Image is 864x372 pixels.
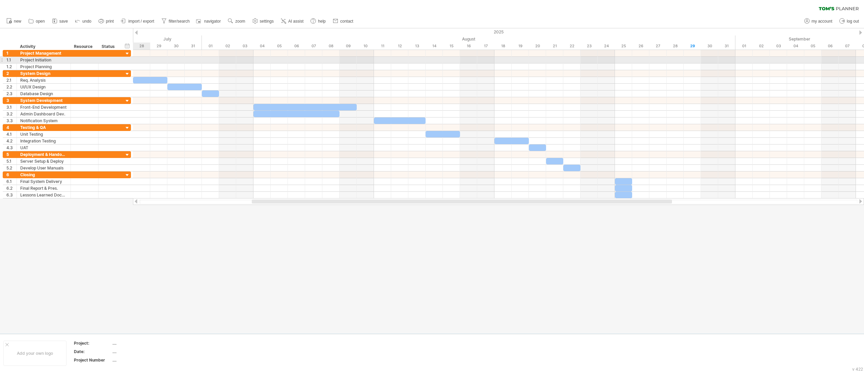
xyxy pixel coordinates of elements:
a: AI assist [279,17,305,26]
div: 6.1 [6,178,17,185]
span: log out [847,19,859,24]
div: Lessons Learned Document [20,192,67,198]
div: 1 [6,50,17,56]
span: navigator [204,19,221,24]
span: new [14,19,21,24]
div: Project Number [74,357,111,363]
span: open [36,19,45,24]
a: open [27,17,47,26]
div: Front-End Development [20,104,67,110]
div: UAT [20,144,67,151]
div: Project Initiation [20,57,67,63]
div: Wednesday, 20 August 2025 [529,43,546,50]
a: settings [251,17,276,26]
div: Final System Delivery [20,178,67,185]
a: print [97,17,116,26]
div: 2.2 [6,84,17,90]
div: Database Design [20,90,67,97]
a: navigator [195,17,223,26]
div: Develop User Manuals [20,165,67,171]
div: August 2025 [202,35,735,43]
div: Final Report & Pres. [20,185,67,191]
div: Tuesday, 19 August 2025 [512,43,529,50]
div: Unit Testing [20,131,67,137]
div: 6.3 [6,192,17,198]
div: 5.2 [6,165,17,171]
span: help [318,19,326,24]
div: 1.1 [6,57,17,63]
span: undo [82,19,91,24]
span: import / export [128,19,154,24]
div: Saturday, 16 August 2025 [460,43,477,50]
div: v 422 [852,367,863,372]
div: Monday, 4 August 2025 [253,43,271,50]
div: Thursday, 4 September 2025 [787,43,804,50]
div: Add your own logo [3,341,66,366]
div: 4.3 [6,144,17,151]
div: Thursday, 14 August 2025 [426,43,443,50]
div: 3.2 [6,111,17,117]
div: .... [112,357,169,363]
div: Thursday, 21 August 2025 [546,43,563,50]
div: Wednesday, 6 August 2025 [288,43,305,50]
div: Project Planning [20,63,67,70]
div: Friday, 8 August 2025 [322,43,340,50]
div: 3 [6,97,17,104]
div: Tuesday, 26 August 2025 [632,43,649,50]
span: zoom [235,19,245,24]
div: Wednesday, 30 July 2025 [167,43,185,50]
span: settings [260,19,274,24]
div: Sunday, 31 August 2025 [718,43,735,50]
div: Wednesday, 13 August 2025 [408,43,426,50]
div: Saturday, 30 August 2025 [701,43,718,50]
span: filter/search [169,19,190,24]
a: import / export [119,17,156,26]
div: Resource [74,43,94,50]
div: Status [102,43,116,50]
div: Thursday, 7 August 2025 [305,43,322,50]
div: Project: [74,340,111,346]
div: Tuesday, 29 July 2025 [150,43,167,50]
span: AI assist [288,19,303,24]
a: contact [331,17,355,26]
a: zoom [226,17,247,26]
div: Thursday, 28 August 2025 [667,43,684,50]
div: Date: [74,349,111,354]
div: Monday, 18 August 2025 [494,43,512,50]
div: Sunday, 3 August 2025 [236,43,253,50]
div: Integration Testing [20,138,67,144]
div: Server Setup & Deploy [20,158,67,164]
div: .... [112,340,169,346]
div: 3.3 [6,117,17,124]
a: help [309,17,328,26]
div: Sunday, 7 September 2025 [839,43,856,50]
div: 4.1 [6,131,17,137]
div: 6 [6,171,17,178]
div: Friday, 15 August 2025 [443,43,460,50]
div: Wednesday, 27 August 2025 [649,43,667,50]
div: Activity [20,43,67,50]
div: Saturday, 9 August 2025 [340,43,357,50]
div: 1.2 [6,63,17,70]
a: new [5,17,23,26]
span: contact [340,19,353,24]
div: Friday, 29 August 2025 [684,43,701,50]
div: System Design [20,70,67,77]
div: Admin Dashboard Dev. [20,111,67,117]
div: Wednesday, 3 September 2025 [770,43,787,50]
div: 5.1 [6,158,17,164]
div: Thursday, 31 July 2025 [185,43,202,50]
div: Monday, 25 August 2025 [615,43,632,50]
div: Testing & QA [20,124,67,131]
div: Deployment & Handover [20,151,67,158]
a: log out [838,17,861,26]
div: 4.2 [6,138,17,144]
div: Sunday, 24 August 2025 [598,43,615,50]
a: save [50,17,70,26]
div: 2.1 [6,77,17,83]
div: Tuesday, 5 August 2025 [271,43,288,50]
div: Friday, 1 August 2025 [202,43,219,50]
div: Sunday, 10 August 2025 [357,43,374,50]
div: .... [112,349,169,354]
div: Tuesday, 12 August 2025 [391,43,408,50]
